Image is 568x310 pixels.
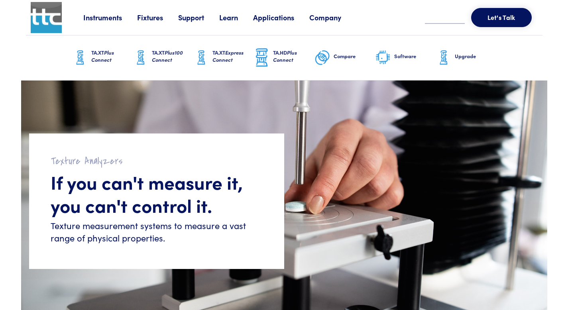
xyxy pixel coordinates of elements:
[91,49,133,63] h6: TA.XT
[219,12,253,22] a: Learn
[91,49,114,63] span: Plus Connect
[133,35,193,80] a: TA.XTPlus100 Connect
[152,49,183,63] span: Plus100 Connect
[51,171,263,216] h1: If you can't measure it, you can't control it.
[83,12,137,22] a: Instruments
[436,48,452,68] img: ta-xt-graphic.png
[212,49,244,63] span: Express Connect
[212,49,254,63] h6: TA.XT
[314,48,330,68] img: compare-graphic.png
[193,35,254,80] a: TA.XTExpress Connect
[254,47,270,68] img: ta-hd-graphic.png
[178,12,219,22] a: Support
[334,53,375,60] h6: Compare
[31,2,62,33] img: ttc_logo_1x1_v1.0.png
[253,12,309,22] a: Applications
[72,35,133,80] a: TA.XTPlus Connect
[471,8,532,27] button: Let's Talk
[375,49,391,66] img: software-graphic.png
[273,49,314,63] h6: TA.HD
[436,35,496,80] a: Upgrade
[254,35,314,80] a: TA.HDPlus Connect
[193,48,209,68] img: ta-xt-graphic.png
[51,220,263,244] h6: Texture measurement systems to measure a vast range of physical properties.
[72,48,88,68] img: ta-xt-graphic.png
[455,53,496,60] h6: Upgrade
[273,49,297,63] span: Plus Connect
[375,35,436,80] a: Software
[51,155,263,167] h2: Texture Analyzers
[394,53,436,60] h6: Software
[152,49,193,63] h6: TA.XT
[309,12,356,22] a: Company
[314,35,375,80] a: Compare
[137,12,178,22] a: Fixtures
[133,48,149,68] img: ta-xt-graphic.png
